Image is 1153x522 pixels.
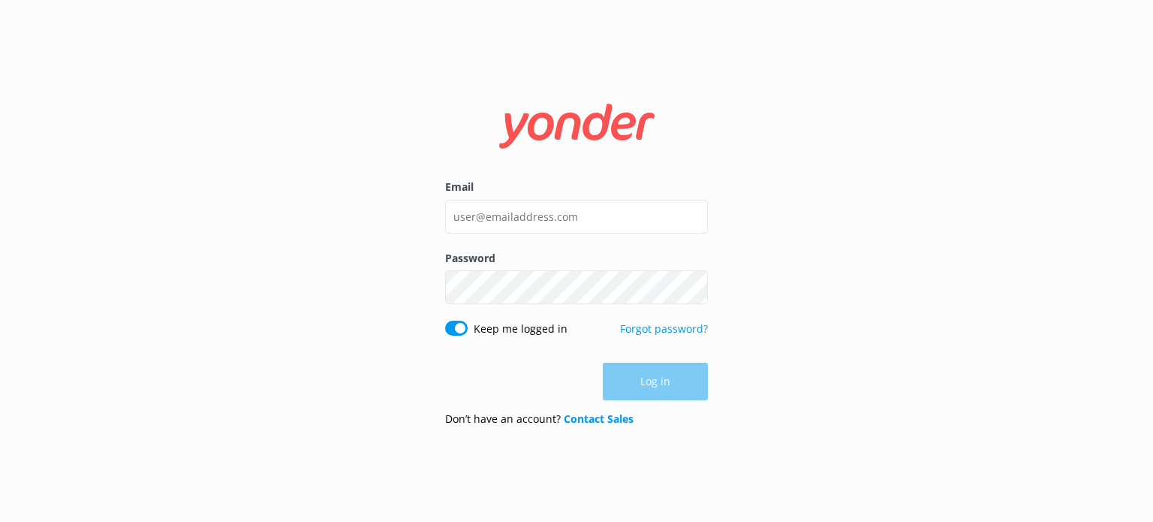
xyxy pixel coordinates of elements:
button: Show password [678,273,708,303]
p: Don’t have an account? [445,411,634,427]
a: Forgot password? [620,321,708,336]
input: user@emailaddress.com [445,200,708,234]
label: Password [445,250,708,267]
label: Keep me logged in [474,321,567,337]
a: Contact Sales [564,412,634,426]
label: Email [445,179,708,195]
